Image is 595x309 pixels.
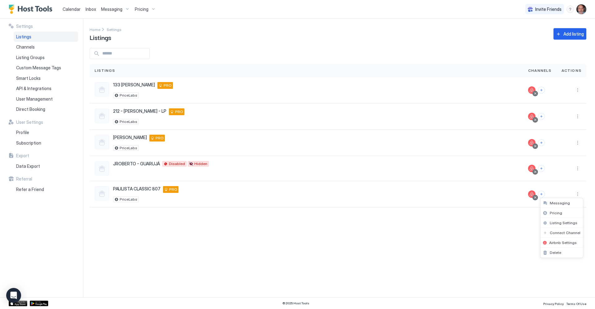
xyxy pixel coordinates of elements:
div: Open Intercom Messenger [6,288,21,303]
span: Listing Settings [550,220,577,225]
span: Delete [550,250,561,255]
span: Pricing [550,211,562,215]
span: Airbnb Settings [549,240,577,245]
span: Messaging [550,201,570,205]
span: Connect Channel [550,230,580,235]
